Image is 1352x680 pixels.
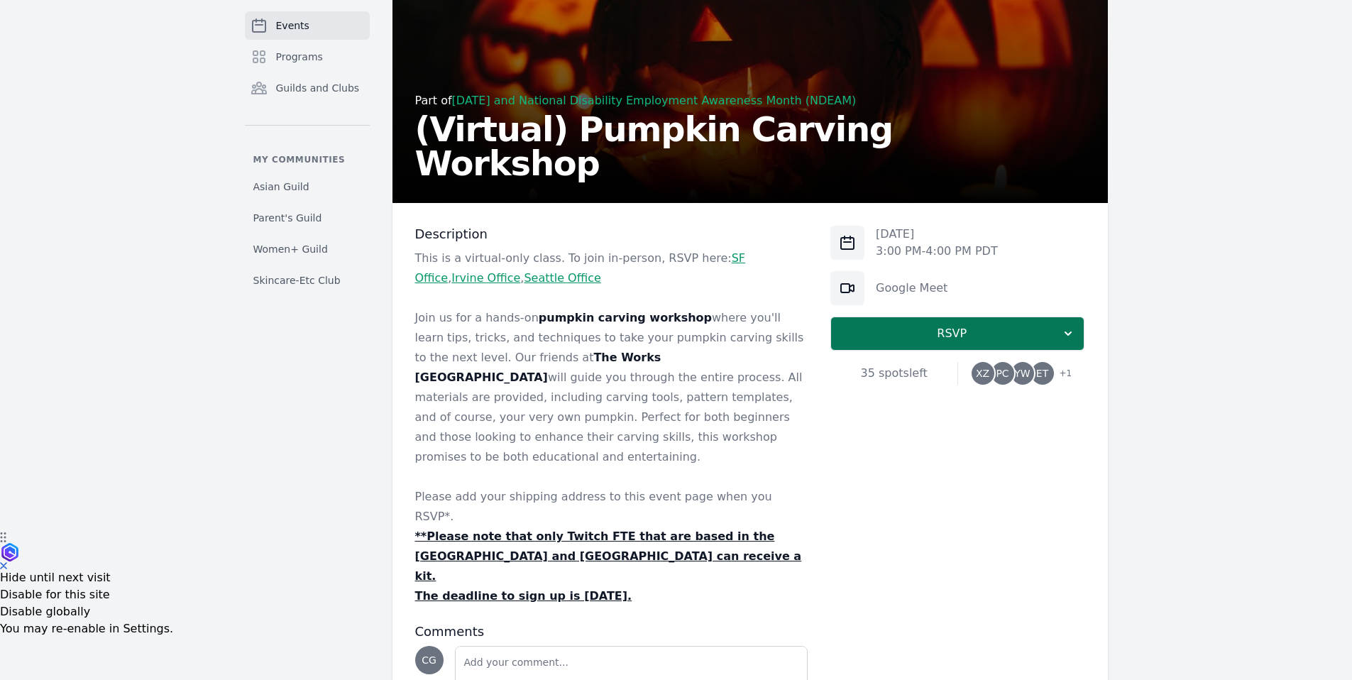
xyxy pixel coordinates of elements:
a: Women+ Guild [245,236,370,262]
a: [DATE] and National Disability Employment Awareness Month (NDEAM) [452,94,857,107]
span: Parent's Guild [253,211,322,225]
a: Programs [245,43,370,71]
u: **Please note that only Twitch FTE that are based in the [GEOGRAPHIC_DATA] and [GEOGRAPHIC_DATA] ... [415,530,802,583]
h3: Description [415,226,808,243]
a: Asian Guild [245,174,370,199]
p: This is a virtual-only class. To join in-person, RSVP here: , , [415,248,808,288]
button: RSVP [830,317,1084,351]
a: Events [245,11,370,40]
span: YW [1014,368,1030,378]
p: [DATE] [876,226,998,243]
span: PC [996,368,1008,378]
nav: Sidebar [245,11,370,293]
h3: Comments [415,623,808,640]
p: Join us for a hands-on where you'll learn tips, tricks, and techniques to take your pumpkin carvi... [415,308,808,467]
div: 35 spots left [830,365,957,382]
p: My communities [245,154,370,165]
span: + 1 [1051,365,1072,385]
a: Google Meet [876,281,947,295]
span: Asian Guild [253,180,309,194]
p: 3:00 PM - 4:00 PM PDT [876,243,998,260]
span: CG [422,655,436,665]
strong: pumpkin carving workshop [539,311,712,324]
span: Skincare-Etc Club [253,273,341,287]
span: Events [276,18,309,33]
a: Parent's Guild [245,205,370,231]
span: Programs [276,50,323,64]
span: XZ [976,368,989,378]
a: Guilds and Clubs [245,74,370,102]
span: ET [1036,368,1048,378]
u: The deadline to sign up is [DATE]. [415,589,632,603]
div: Part of [415,92,1085,109]
span: RSVP [842,325,1061,342]
a: Seattle Office [524,271,600,285]
a: Irvine Office [451,271,520,285]
h2: (Virtual) Pumpkin Carving Workshop [415,112,1085,180]
a: Skincare-Etc Club [245,268,370,293]
span: Women+ Guild [253,242,328,256]
p: Please add your shipping address to this event page when you RSVP*. [415,487,808,527]
span: Guilds and Clubs [276,81,360,95]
